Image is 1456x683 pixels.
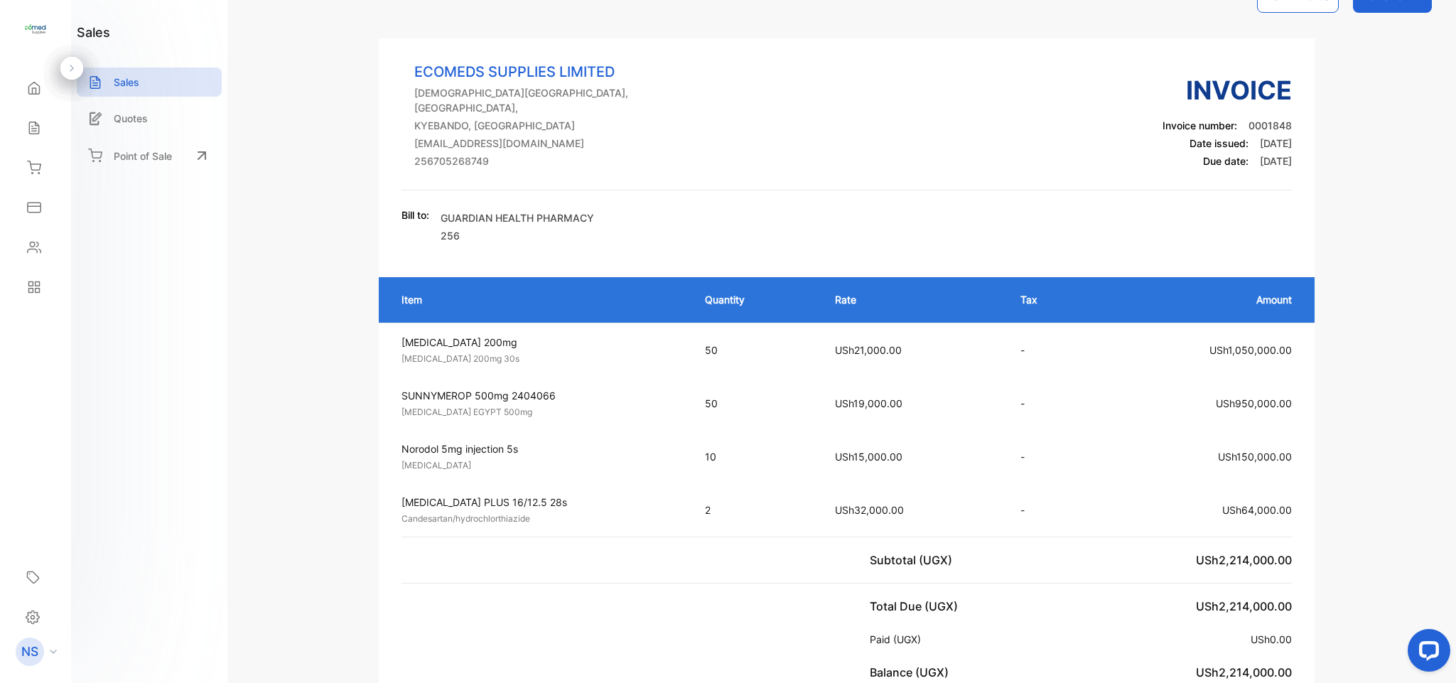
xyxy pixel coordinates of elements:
p: Point of Sale [114,149,172,163]
p: Paid (UGX) [870,632,927,647]
span: USh15,000.00 [835,451,902,463]
a: Quotes [77,104,222,133]
p: Sales [114,75,139,90]
p: Amount [1107,292,1293,307]
p: [MEDICAL_DATA] 200mg [401,335,679,350]
p: Total Due (UGX) [870,598,964,615]
p: [MEDICAL_DATA] 200mg 30s [401,353,679,365]
p: [EMAIL_ADDRESS][DOMAIN_NAME] [414,136,687,151]
span: Invoice number: [1163,119,1237,131]
p: - [1020,396,1079,411]
p: 256705268749 [414,154,687,168]
p: Tax [1020,292,1079,307]
p: SUNNYMEROP 500mg 2404066 [401,388,679,403]
span: USh21,000.00 [835,344,902,356]
p: - [1020,449,1079,464]
p: [DEMOGRAPHIC_DATA][GEOGRAPHIC_DATA], [GEOGRAPHIC_DATA], [414,85,687,115]
p: Balance (UGX) [870,664,954,681]
span: USh1,050,000.00 [1209,344,1292,356]
h1: sales [77,23,110,42]
p: Subtotal (UGX) [870,552,958,569]
span: USh2,214,000.00 [1196,599,1292,613]
p: [MEDICAL_DATA] EGYPT 500mg [401,406,679,419]
span: USh64,000.00 [1222,504,1292,516]
p: 256 [441,228,594,243]
p: - [1020,343,1079,357]
span: [DATE] [1260,137,1292,149]
a: Point of Sale [77,140,222,171]
span: Date issued: [1190,137,1249,149]
span: USh19,000.00 [835,397,902,409]
p: Quantity [705,292,807,307]
p: ECOMEDS SUPPLIES LIMITED [414,61,687,82]
p: - [1020,502,1079,517]
p: 50 [705,343,807,357]
p: 50 [705,396,807,411]
span: USh2,214,000.00 [1196,665,1292,679]
a: Sales [77,68,222,97]
p: 2 [705,502,807,517]
span: USh2,214,000.00 [1196,553,1292,567]
p: Quotes [114,111,148,126]
span: [DATE] [1260,155,1292,167]
h3: Invoice [1163,71,1292,109]
span: USh0.00 [1251,633,1292,645]
span: 0001848 [1249,119,1292,131]
img: logo [25,18,46,40]
p: Norodol 5mg injection 5s [401,441,679,456]
p: [MEDICAL_DATA] PLUS 16/12.5 28s [401,495,679,510]
span: USh950,000.00 [1216,397,1292,409]
span: USh32,000.00 [835,504,904,516]
p: NS [21,642,38,661]
span: USh150,000.00 [1218,451,1292,463]
span: Due date: [1203,155,1249,167]
iframe: LiveChat chat widget [1396,623,1456,683]
p: [MEDICAL_DATA] [401,459,679,472]
p: KYEBANDO, [GEOGRAPHIC_DATA] [414,118,687,133]
p: GUARDIAN HEALTH PHARMACY [441,210,594,225]
p: Bill to: [401,208,429,222]
p: Rate [835,292,992,307]
p: Item [401,292,676,307]
p: Candesartan/hydrochlorthiazide [401,512,679,525]
p: 10 [705,449,807,464]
